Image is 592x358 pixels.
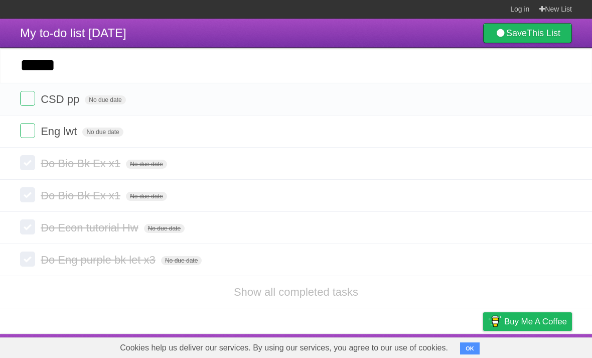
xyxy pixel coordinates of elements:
label: Done [20,219,35,234]
label: Done [20,91,35,106]
span: No due date [126,192,167,201]
span: Do Bio Bk Ex x1 [41,157,123,170]
span: Do Econ tutorial Hw [41,221,140,234]
a: Developers [383,336,423,355]
a: Terms [436,336,458,355]
a: Buy me a coffee [483,312,572,331]
span: Eng lwt [41,125,79,138]
a: Show all completed tasks [234,286,358,298]
span: No due date [85,95,125,104]
a: Suggest a feature [509,336,572,355]
span: No due date [161,256,202,265]
label: Done [20,187,35,202]
img: Buy me a coffee [488,313,502,330]
span: Do Bio Bk Ex x1 [41,189,123,202]
span: CSD pp [41,93,82,105]
span: Buy me a coffee [504,313,567,330]
b: This List [527,28,560,38]
span: Do Eng purple bk let x3 [41,254,158,266]
span: Cookies help us deliver our services. By using our services, you agree to our use of cookies. [110,338,458,358]
span: No due date [82,128,123,137]
label: Done [20,252,35,267]
span: No due date [144,224,185,233]
label: Done [20,155,35,170]
button: OK [460,342,480,354]
span: My to-do list [DATE] [20,26,126,40]
a: SaveThis List [483,23,572,43]
span: No due date [126,160,167,169]
label: Done [20,123,35,138]
a: Privacy [470,336,496,355]
a: About [350,336,371,355]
